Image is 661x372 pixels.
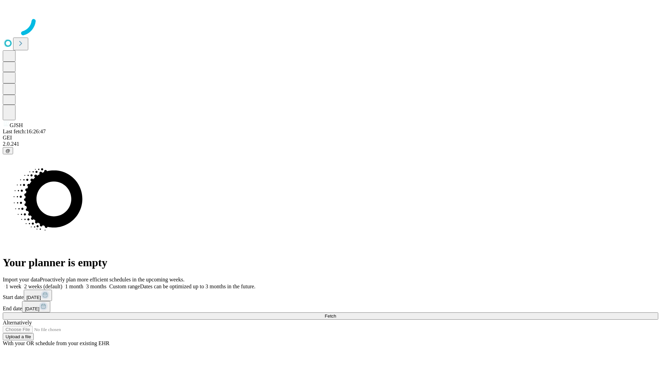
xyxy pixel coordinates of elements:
[86,283,106,289] span: 3 months
[24,283,62,289] span: 2 weeks (default)
[3,320,32,325] span: Alternatively
[3,340,109,346] span: With your OR schedule from your existing EHR
[65,283,83,289] span: 1 month
[24,290,52,301] button: [DATE]
[3,301,658,312] div: End date
[3,128,46,134] span: Last fetch: 16:26:47
[6,148,10,153] span: @
[3,141,658,147] div: 2.0.241
[109,283,140,289] span: Custom range
[140,283,255,289] span: Dates can be optimized up to 3 months in the future.
[3,135,658,141] div: GEI
[3,290,658,301] div: Start date
[27,295,41,300] span: [DATE]
[3,312,658,320] button: Fetch
[3,147,13,154] button: @
[3,256,658,269] h1: Your planner is empty
[3,277,40,282] span: Import your data
[10,122,23,128] span: GJSH
[25,306,39,311] span: [DATE]
[40,277,185,282] span: Proactively plan more efficient schedules in the upcoming weeks.
[6,283,21,289] span: 1 week
[22,301,50,312] button: [DATE]
[325,313,336,319] span: Fetch
[3,333,34,340] button: Upload a file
